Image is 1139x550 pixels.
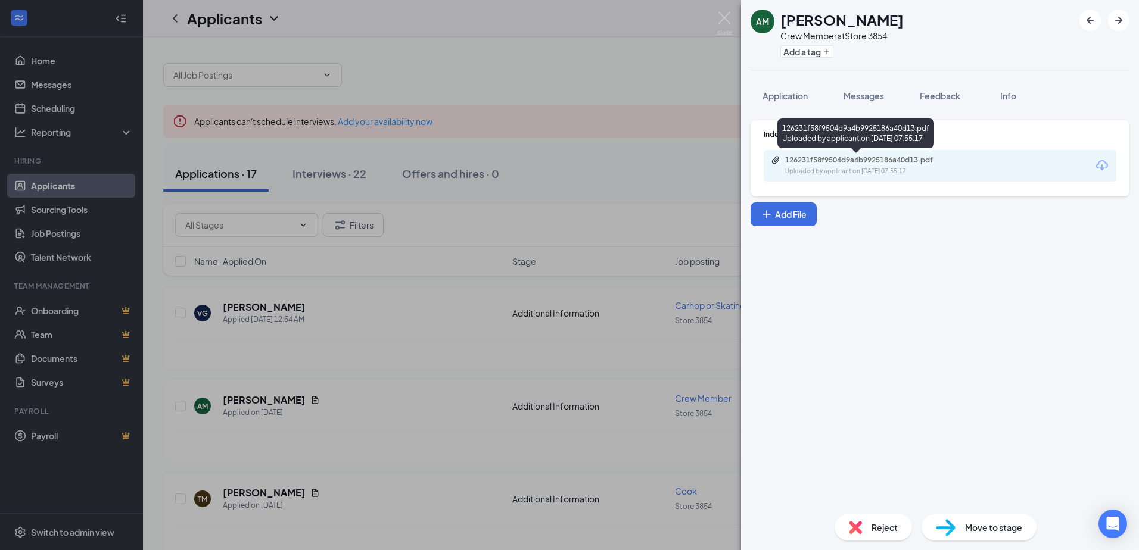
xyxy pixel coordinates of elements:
h1: [PERSON_NAME] [780,10,904,30]
div: AM [756,15,769,27]
svg: ArrowRight [1112,13,1126,27]
span: Reject [872,521,898,534]
svg: Plus [823,48,830,55]
div: 126231f58f9504d9a4b9925186a40d13.pdf Uploaded by applicant on [DATE] 07:55:17 [777,118,934,148]
div: Crew Member at Store 3854 [780,30,904,42]
svg: Paperclip [771,155,780,165]
svg: Plus [761,208,773,220]
span: Feedback [920,90,960,101]
span: Messages [844,90,884,101]
span: Move to stage [965,521,1022,534]
div: 126231f58f9504d9a4b9925186a40d13.pdf [785,155,952,165]
button: ArrowLeftNew [1079,10,1101,31]
svg: Download [1095,158,1109,173]
button: PlusAdd a tag [780,45,833,58]
button: ArrowRight [1108,10,1129,31]
div: Open Intercom Messenger [1098,510,1127,538]
div: Indeed Resume [764,129,1116,139]
span: Info [1000,90,1016,101]
div: Uploaded by applicant on [DATE] 07:55:17 [785,167,964,176]
svg: ArrowLeftNew [1083,13,1097,27]
span: Application [763,90,808,101]
a: Paperclip126231f58f9504d9a4b9925186a40d13.pdfUploaded by applicant on [DATE] 07:55:17 [771,155,964,176]
button: Add FilePlus [751,202,817,226]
